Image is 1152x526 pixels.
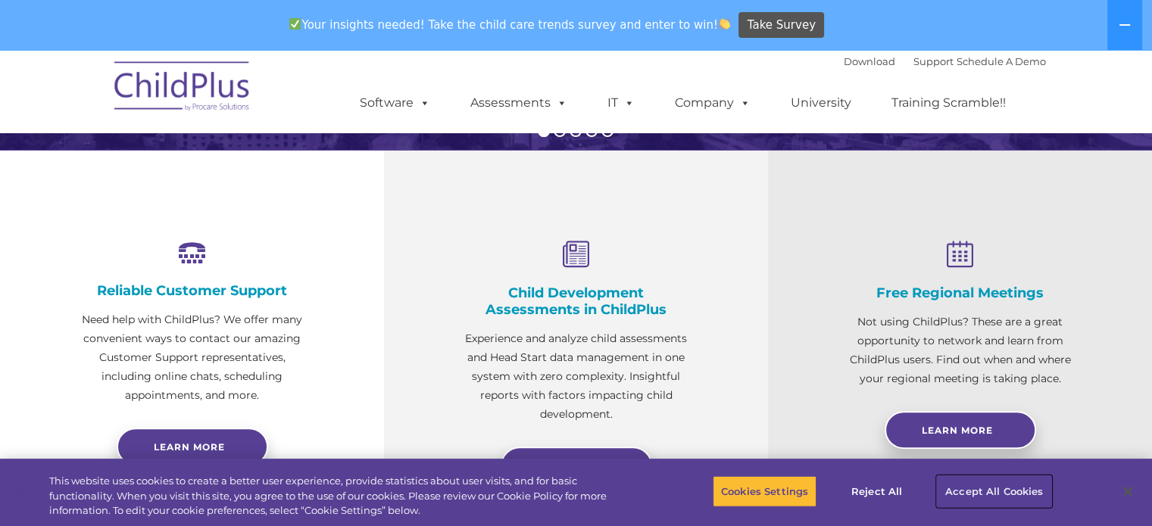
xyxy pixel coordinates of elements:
[844,55,895,67] a: Download
[592,88,650,118] a: IT
[283,10,737,39] span: Your insights needed! Take the child care trends survey and enter to win!
[957,55,1046,67] a: Schedule A Demo
[154,441,225,453] span: Learn more
[937,475,1051,507] button: Accept All Cookies
[748,12,816,39] span: Take Survey
[501,447,652,484] a: Learn More
[844,313,1076,388] p: Not using ChildPlus? These are a great opportunity to network and learn from ChildPlus users. Fin...
[844,55,1046,67] font: |
[460,329,692,424] p: Experience and analyze child assessments and Head Start data management in one system with zero c...
[876,88,1021,118] a: Training Scramble!!
[829,475,924,507] button: Reject All
[455,88,582,118] a: Assessments
[117,428,268,465] a: Learn more
[211,100,257,111] span: Last name
[913,55,954,67] a: Support
[719,18,730,30] img: 👏
[885,411,1036,449] a: Learn More
[107,51,258,126] img: ChildPlus by Procare Solutions
[76,310,308,405] p: Need help with ChildPlus? We offer many convenient ways to contact our amazing Customer Support r...
[76,282,308,299] h4: Reliable Customer Support
[460,285,692,318] h4: Child Development Assessments in ChildPlus
[922,425,993,436] span: Learn More
[713,475,816,507] button: Cookies Settings
[776,88,866,118] a: University
[1111,475,1144,508] button: Close
[211,162,275,173] span: Phone number
[844,285,1076,301] h4: Free Regional Meetings
[738,12,824,39] a: Take Survey
[660,88,766,118] a: Company
[289,18,301,30] img: ✅
[345,88,445,118] a: Software
[49,474,634,518] div: This website uses cookies to create a better user experience, provide statistics about user visit...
